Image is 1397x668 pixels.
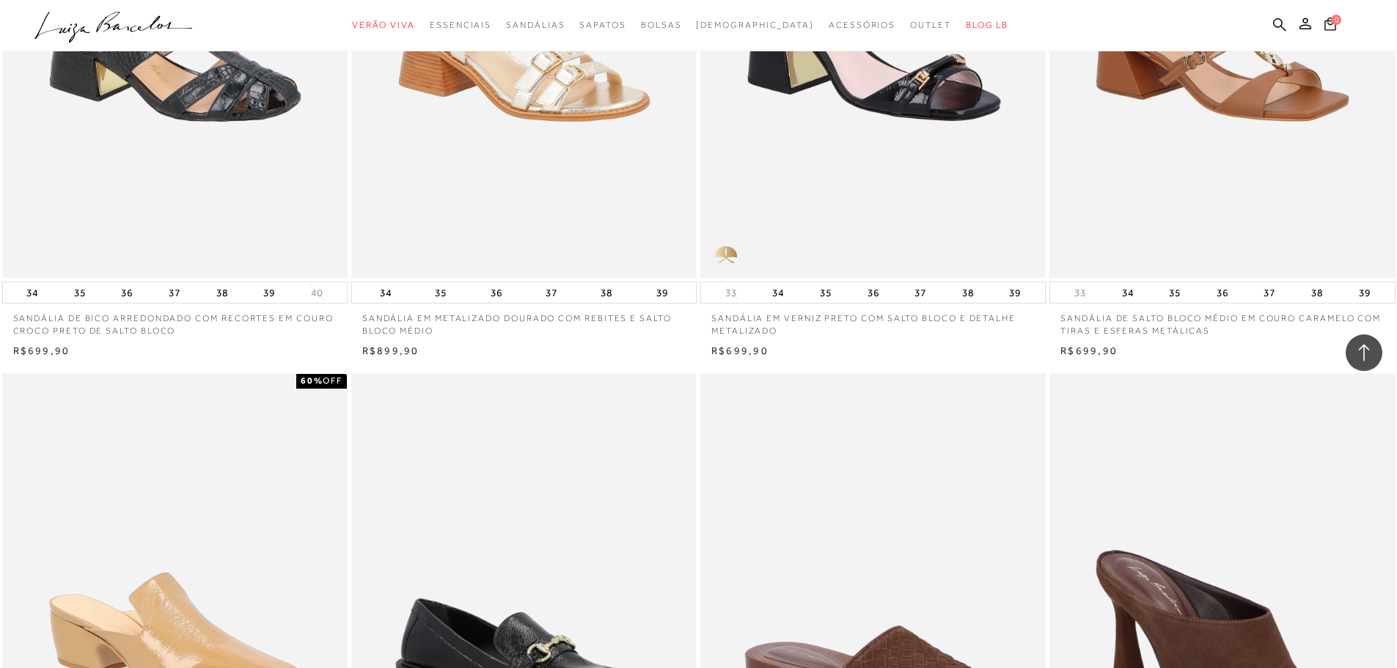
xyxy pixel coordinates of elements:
a: categoryNavScreenReaderText [641,12,682,39]
span: Essenciais [430,20,491,30]
span: R$699,90 [1060,345,1118,356]
button: 34 [768,282,788,303]
a: categoryNavScreenReaderText [352,12,415,39]
a: categoryNavScreenReaderText [829,12,895,39]
a: categoryNavScreenReaderText [430,12,491,39]
button: 35 [70,282,90,303]
button: 36 [1212,282,1233,303]
span: Sapatos [579,20,626,30]
button: 33 [1070,286,1090,300]
span: BLOG LB [966,20,1008,30]
button: 38 [212,282,232,303]
span: R$899,90 [362,345,419,356]
button: 35 [1165,282,1185,303]
a: BLOG LB [966,12,1008,39]
span: Bolsas [641,20,682,30]
button: 37 [910,282,931,303]
a: SANDÁLIA DE BICO ARREDONDADO COM RECORTES EM COURO CROCO PRETO DE SALTO BLOCO [2,304,348,337]
span: Acessórios [829,20,895,30]
span: [DEMOGRAPHIC_DATA] [696,20,814,30]
a: categoryNavScreenReaderText [506,12,565,39]
span: 0 [1331,15,1341,25]
span: OFF [323,375,342,386]
a: categoryNavScreenReaderText [910,12,951,39]
span: Outlet [910,20,951,30]
a: noSubCategoriesText [696,12,814,39]
button: 39 [259,282,279,303]
button: 40 [307,286,327,300]
a: SANDÁLIA EM VERNIZ PRETO COM SALTO BLOCO E DETALHE METALIZADO [700,304,1046,337]
button: 37 [1259,282,1280,303]
button: 34 [375,282,396,303]
button: 39 [1005,282,1025,303]
button: 33 [721,286,741,300]
button: 34 [22,282,43,303]
button: 37 [541,282,562,303]
a: SANDÁLIA EM METALIZADO DOURADO COM REBITES E SALTO BLOCO MÉDIO [351,304,697,337]
button: 35 [430,282,451,303]
span: Sandálias [506,20,565,30]
a: categoryNavScreenReaderText [579,12,626,39]
button: 39 [652,282,672,303]
button: 34 [1118,282,1138,303]
button: 39 [1354,282,1375,303]
button: 35 [815,282,836,303]
img: golden_caliandra_v6.png [700,234,752,278]
strong: 60% [301,375,323,386]
a: SANDÁLIA DE SALTO BLOCO MÉDIO EM COURO CARAMELO COM TIRAS E ESFERAS METÁLICAS [1049,304,1395,337]
button: 37 [164,282,185,303]
span: Verão Viva [352,20,415,30]
button: 36 [117,282,137,303]
span: R$699,90 [711,345,769,356]
button: 38 [1307,282,1327,303]
button: 0 [1320,16,1341,36]
span: R$699,90 [13,345,70,356]
button: 38 [958,282,978,303]
button: 38 [596,282,617,303]
button: 36 [486,282,507,303]
button: 36 [863,282,884,303]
